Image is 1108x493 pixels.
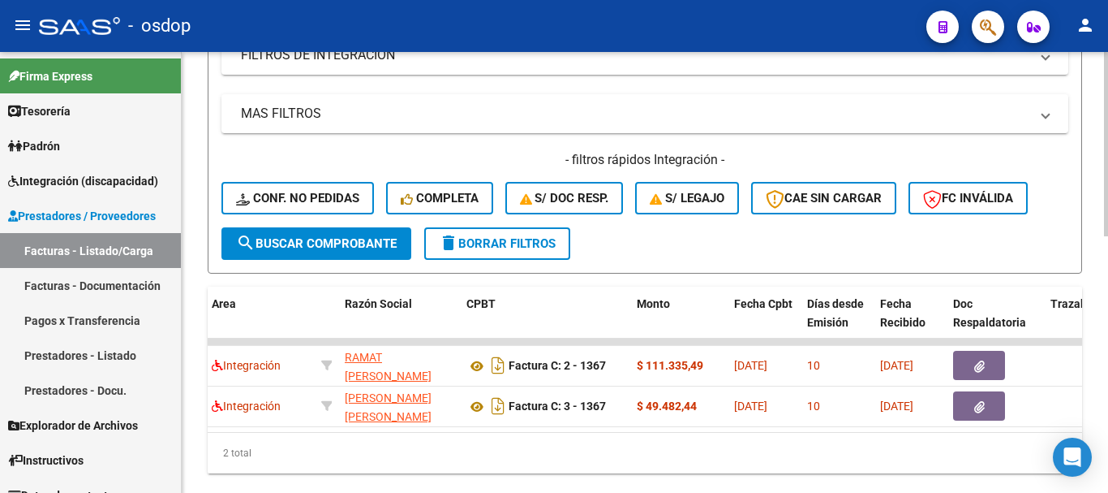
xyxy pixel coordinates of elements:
button: Conf. no pedidas [221,182,374,214]
div: 27251247167 [345,348,453,383]
span: [PERSON_NAME] [PERSON_NAME] [345,391,432,423]
span: CPBT [466,297,496,310]
i: Descargar documento [487,352,509,378]
span: [DATE] [880,359,913,372]
button: CAE SIN CARGAR [751,182,896,214]
span: 10 [807,400,820,413]
datatable-header-cell: Fecha Cpbt [728,287,801,358]
span: Explorador de Archivos [8,417,138,435]
span: Instructivos [8,452,84,469]
mat-icon: person [1076,15,1095,35]
button: Completa [386,182,493,214]
mat-panel-title: MAS FILTROS [241,105,1029,123]
span: [DATE] [734,400,767,413]
div: Open Intercom Messenger [1053,438,1092,477]
span: Razón Social [345,297,412,310]
button: FC Inválida [908,182,1028,214]
mat-expansion-panel-header: MAS FILTROS [221,94,1068,133]
span: CAE SIN CARGAR [766,191,882,205]
span: Días desde Emisión [807,297,864,329]
mat-icon: delete [439,233,458,253]
span: - osdop [128,8,191,44]
span: 10 [807,359,820,372]
strong: $ 49.482,44 [637,400,697,413]
span: Doc Respaldatoria [953,297,1026,329]
span: Area [212,297,236,310]
span: Integración (discapacidad) [8,172,158,190]
mat-expansion-panel-header: FILTROS DE INTEGRACION [221,36,1068,75]
button: Buscar Comprobante [221,227,411,260]
datatable-header-cell: Area [205,287,315,358]
strong: Factura C: 3 - 1367 [509,400,606,413]
mat-panel-title: FILTROS DE INTEGRACION [241,46,1029,64]
button: S/ Doc Resp. [505,182,624,214]
span: [DATE] [734,359,767,372]
span: [DATE] [880,400,913,413]
span: Integración [212,400,281,413]
span: FC Inválida [923,191,1013,205]
span: Fecha Recibido [880,297,925,329]
span: Borrar Filtros [439,236,556,251]
span: RAMAT [PERSON_NAME] [345,351,432,383]
span: Monto [637,297,670,310]
span: S/ legajo [650,191,724,205]
span: Conf. no pedidas [236,191,359,205]
mat-icon: menu [13,15,32,35]
strong: $ 111.335,49 [637,359,703,372]
span: Completa [401,191,479,205]
span: Padrón [8,137,60,155]
mat-icon: search [236,233,256,253]
button: Borrar Filtros [424,227,570,260]
span: S/ Doc Resp. [520,191,609,205]
datatable-header-cell: Razón Social [338,287,460,358]
span: Integración [212,359,281,372]
span: Prestadores / Proveedores [8,207,156,225]
datatable-header-cell: CPBT [460,287,630,358]
h4: - filtros rápidos Integración - [221,151,1068,169]
i: Descargar documento [487,393,509,419]
span: Buscar Comprobante [236,236,397,251]
div: 2 total [208,433,1082,474]
datatable-header-cell: Monto [630,287,728,358]
strong: Factura C: 2 - 1367 [509,360,606,373]
datatable-header-cell: Fecha Recibido [874,287,947,358]
div: 27278641436 [345,389,453,423]
span: Tesorería [8,102,71,120]
button: S/ legajo [635,182,739,214]
span: Fecha Cpbt [734,297,792,310]
datatable-header-cell: Días desde Emisión [801,287,874,358]
datatable-header-cell: Doc Respaldatoria [947,287,1044,358]
span: Firma Express [8,67,92,85]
